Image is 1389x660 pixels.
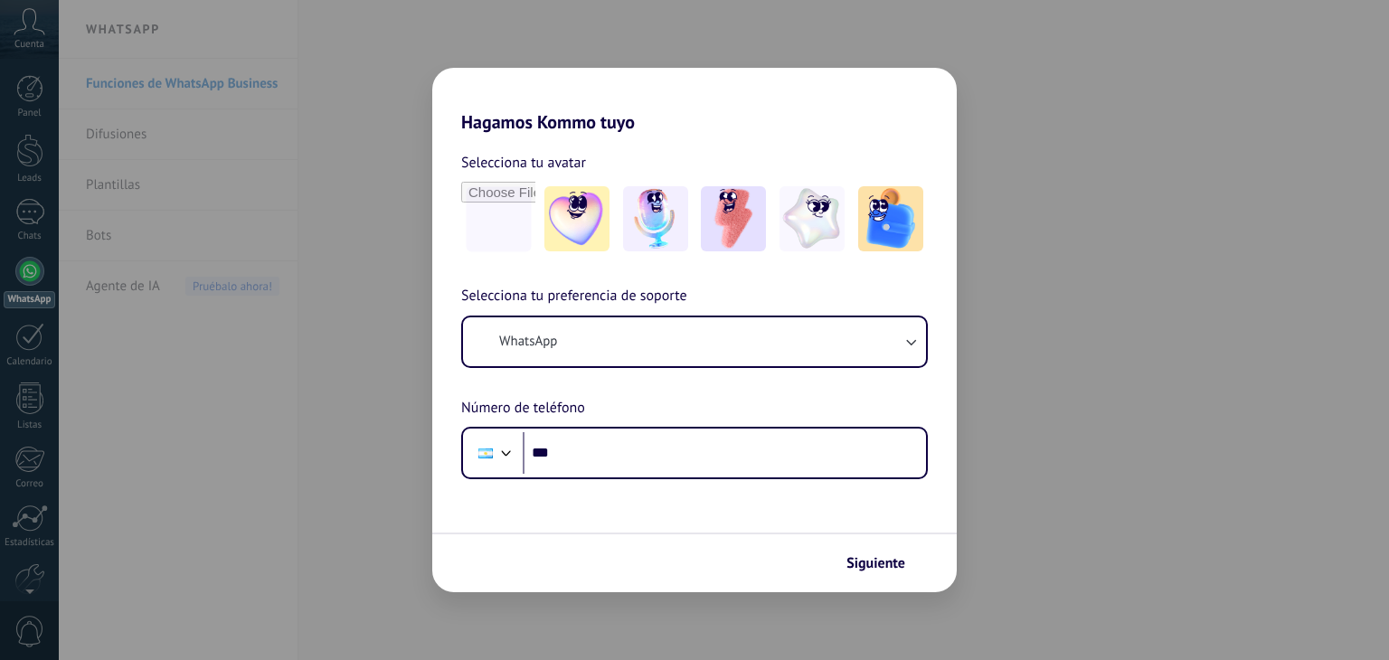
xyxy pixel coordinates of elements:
[846,557,905,570] span: Siguiente
[463,317,926,366] button: WhatsApp
[858,186,923,251] img: -5.jpeg
[461,151,586,174] span: Selecciona tu avatar
[461,285,687,308] span: Selecciona tu preferencia de soporte
[780,186,845,251] img: -4.jpeg
[432,68,957,133] h2: Hagamos Kommo tuyo
[838,548,930,579] button: Siguiente
[499,333,557,351] span: WhatsApp
[623,186,688,251] img: -2.jpeg
[461,397,585,420] span: Número de teléfono
[468,434,503,472] div: Argentina: + 54
[701,186,766,251] img: -3.jpeg
[544,186,609,251] img: -1.jpeg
